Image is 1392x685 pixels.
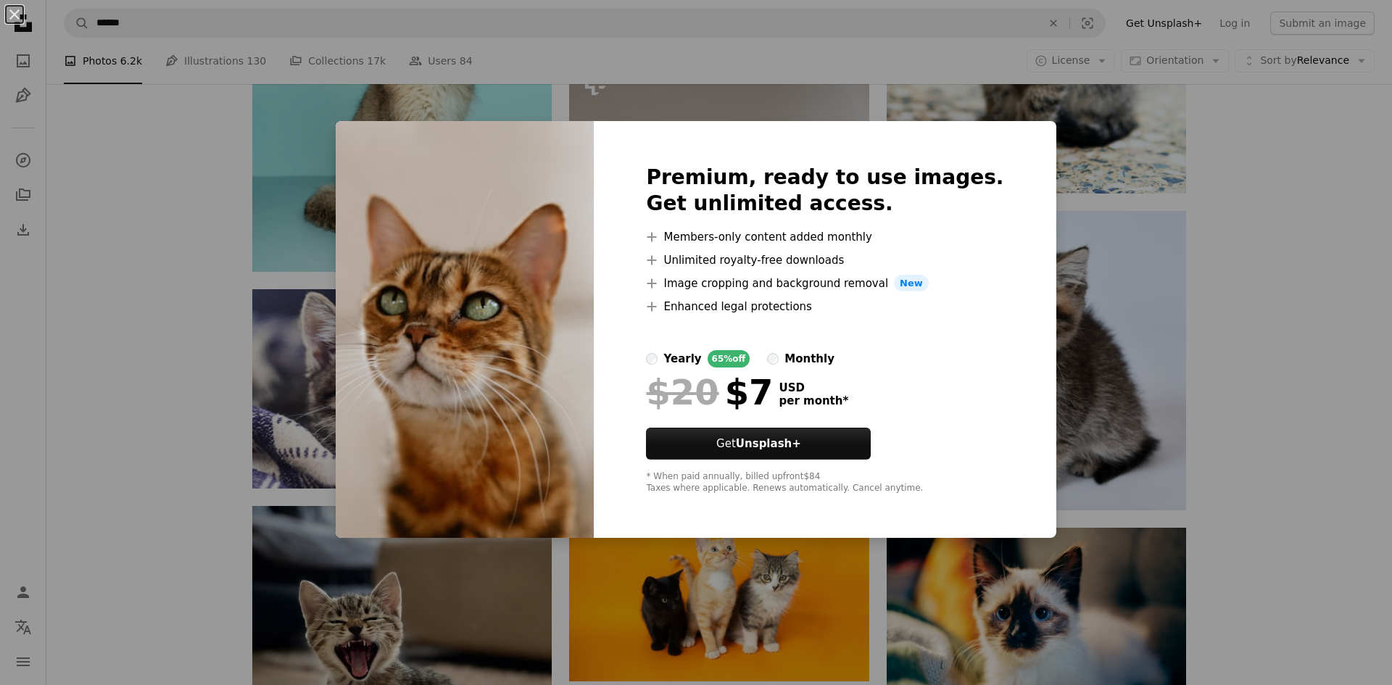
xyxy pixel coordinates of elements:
li: Image cropping and background removal [646,275,1003,292]
input: yearly65%off [646,353,658,365]
div: * When paid annually, billed upfront $84 Taxes where applicable. Renews automatically. Cancel any... [646,471,1003,494]
div: $7 [646,373,773,411]
input: monthly [767,353,779,365]
span: per month * [779,394,848,407]
li: Members-only content added monthly [646,228,1003,246]
span: New [894,275,929,292]
img: premium_photo-1673967770669-91b5c2f2d0ce [336,121,594,539]
div: monthly [784,350,834,368]
strong: Unsplash+ [736,437,801,450]
button: GetUnsplash+ [646,428,871,460]
div: yearly [663,350,701,368]
h2: Premium, ready to use images. Get unlimited access. [646,165,1003,217]
span: $20 [646,373,718,411]
li: Unlimited royalty-free downloads [646,252,1003,269]
div: 65% off [708,350,750,368]
span: USD [779,381,848,394]
li: Enhanced legal protections [646,298,1003,315]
